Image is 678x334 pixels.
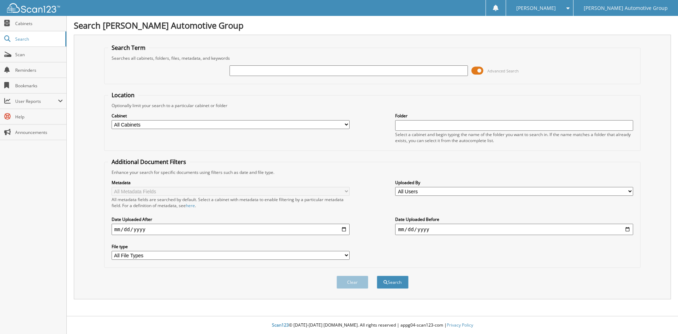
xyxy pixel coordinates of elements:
[15,36,62,42] span: Search
[112,113,350,119] label: Cabinet
[15,83,63,89] span: Bookmarks
[112,224,350,235] input: start
[74,19,671,31] h1: Search [PERSON_NAME] Automotive Group
[15,67,63,73] span: Reminders
[395,131,633,143] div: Select a cabinet and begin typing the name of the folder you want to search in. If the name match...
[108,158,190,166] legend: Additional Document Filters
[108,44,149,52] legend: Search Term
[272,322,289,328] span: Scan123
[15,114,63,120] span: Help
[112,216,350,222] label: Date Uploaded After
[447,322,473,328] a: Privacy Policy
[395,224,633,235] input: end
[186,203,195,209] a: here
[395,113,633,119] label: Folder
[487,68,519,74] span: Advanced Search
[516,6,556,10] span: [PERSON_NAME]
[15,98,58,104] span: User Reports
[108,55,637,61] div: Searches all cabinets, folders, files, metadata, and keywords
[15,129,63,135] span: Announcements
[112,197,350,209] div: All metadata fields are searched by default. Select a cabinet with metadata to enable filtering b...
[377,276,409,289] button: Search
[112,180,350,186] label: Metadata
[15,52,63,58] span: Scan
[395,216,633,222] label: Date Uploaded Before
[108,91,138,99] legend: Location
[15,20,63,27] span: Cabinets
[112,244,350,250] label: File type
[395,180,633,186] label: Uploaded By
[108,102,637,109] div: Optionally limit your search to a particular cabinet or folder
[337,276,368,289] button: Clear
[67,317,678,334] div: © [DATE]-[DATE] [DOMAIN_NAME]. All rights reserved | appg04-scan123-com |
[584,6,668,10] span: [PERSON_NAME] Automotive Group
[108,169,637,175] div: Enhance your search for specific documents using filters such as date and file type.
[7,3,60,13] img: scan123-logo-white.svg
